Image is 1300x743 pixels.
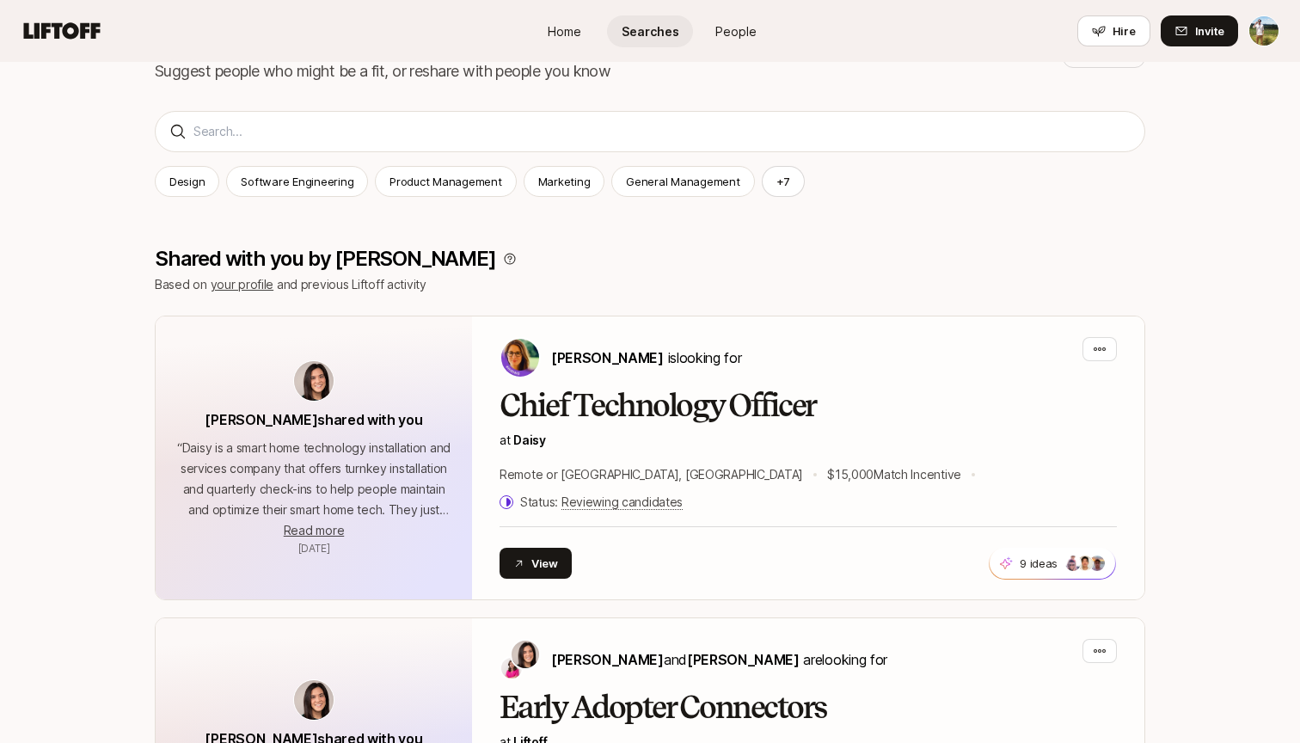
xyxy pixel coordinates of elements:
span: and [664,651,800,668]
p: Marketing [538,173,591,190]
a: Daisy [513,433,546,447]
p: Shared with you by [PERSON_NAME] [155,247,496,271]
img: Tyler Kieft [1249,16,1279,46]
button: 9 ideas [989,547,1116,580]
p: Product Management [389,173,501,190]
span: [PERSON_NAME] shared with you [205,411,422,428]
p: 9 ideas [1020,555,1058,572]
img: c3894d86_b3f1_4e23_a0e4_4d923f503b0e.jpg [1077,556,1093,571]
button: Read more [284,520,344,541]
h2: Early Adopter Connectors [500,691,1117,725]
p: Software Engineering [241,173,353,190]
span: [PERSON_NAME] [687,651,800,668]
span: [PERSON_NAME] [551,349,664,366]
img: ACg8ocJgLS4_X9rs-p23w7LExaokyEoWgQo9BGx67dOfttGDosg=s160-c [1089,556,1105,571]
p: Design [169,173,205,190]
a: your profile [211,277,274,292]
p: Status: [520,492,683,513]
span: Hire [1113,22,1136,40]
button: Tyler Kieft [1248,15,1279,46]
p: General Management [626,173,739,190]
input: Search... [193,121,1131,142]
img: avatar-url [294,361,334,401]
p: at [500,430,1117,451]
p: are looking for [551,648,887,671]
a: People [693,15,779,47]
img: ACg8ocInyrGrb4MC9uz50sf4oDbeg82BTXgt_Vgd6-yBkTRc-xTs8ygV=s160-c [1065,556,1081,571]
img: Rebecca Hochreiter [501,339,539,377]
p: Remote or [GEOGRAPHIC_DATA], [GEOGRAPHIC_DATA] [500,464,803,485]
img: Eleanor Morgan [512,641,539,668]
p: $15,000 Match Incentive [827,464,961,485]
p: Based on and previous Liftoff activity [155,274,1145,295]
button: +7 [762,166,806,197]
button: View [500,548,572,579]
span: [PERSON_NAME] [551,651,664,668]
span: Reviewing candidates [561,494,683,510]
p: is looking for [551,347,741,369]
button: Hire [1077,15,1150,46]
p: “ Daisy is a smart home technology installation and services company that offers turnkey installa... [176,438,451,520]
span: June 10, 2025 10:00am [298,542,330,555]
p: Suggest people who might be a fit, or reshare with people you know [155,59,680,83]
span: Searches [622,22,679,40]
span: People [715,22,757,40]
span: Invite [1195,22,1224,40]
h2: Chief Technology Officer [500,389,1117,423]
a: Home [521,15,607,47]
img: Emma Frane [501,658,522,679]
span: Read more [284,523,344,537]
img: avatar-url [294,680,334,720]
button: Invite [1161,15,1238,46]
a: Searches [607,15,693,47]
span: Home [548,22,581,40]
